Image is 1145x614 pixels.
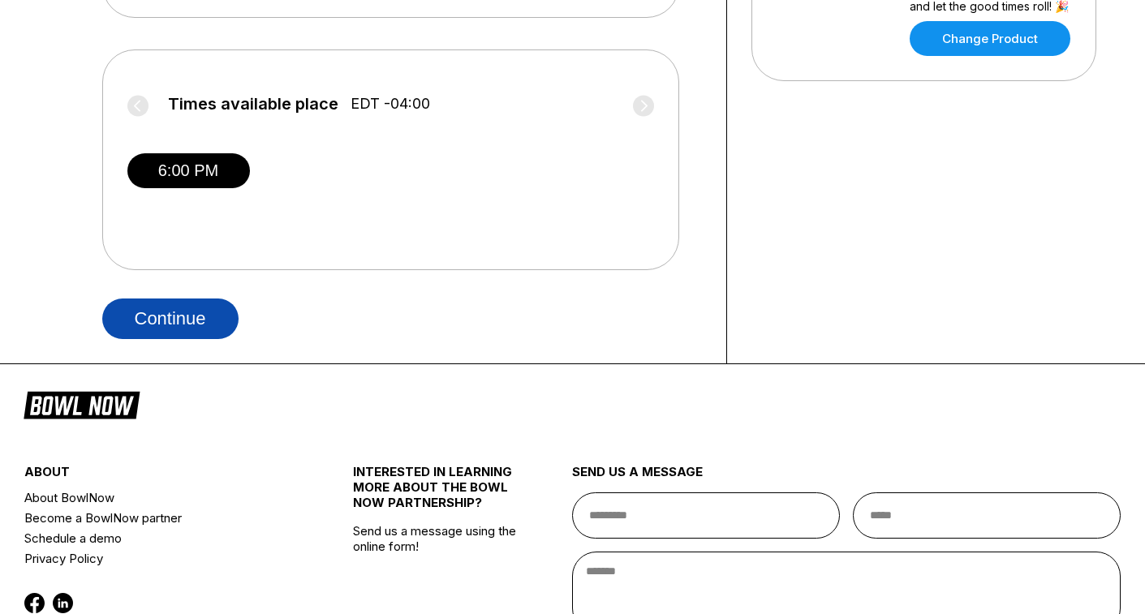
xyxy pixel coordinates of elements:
[910,21,1070,56] a: Change Product
[24,528,299,548] a: Schedule a demo
[24,548,299,569] a: Privacy Policy
[168,95,338,113] span: Times available place
[102,298,239,339] button: Continue
[353,464,518,523] div: INTERESTED IN LEARNING MORE ABOUT THE BOWL NOW PARTNERSHIP?
[24,464,299,487] div: about
[127,153,250,188] button: 6:00 PM
[572,464,1121,492] div: send us a message
[24,487,299,508] a: About BowlNow
[351,95,430,113] span: EDT -04:00
[24,508,299,528] a: Become a BowlNow partner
